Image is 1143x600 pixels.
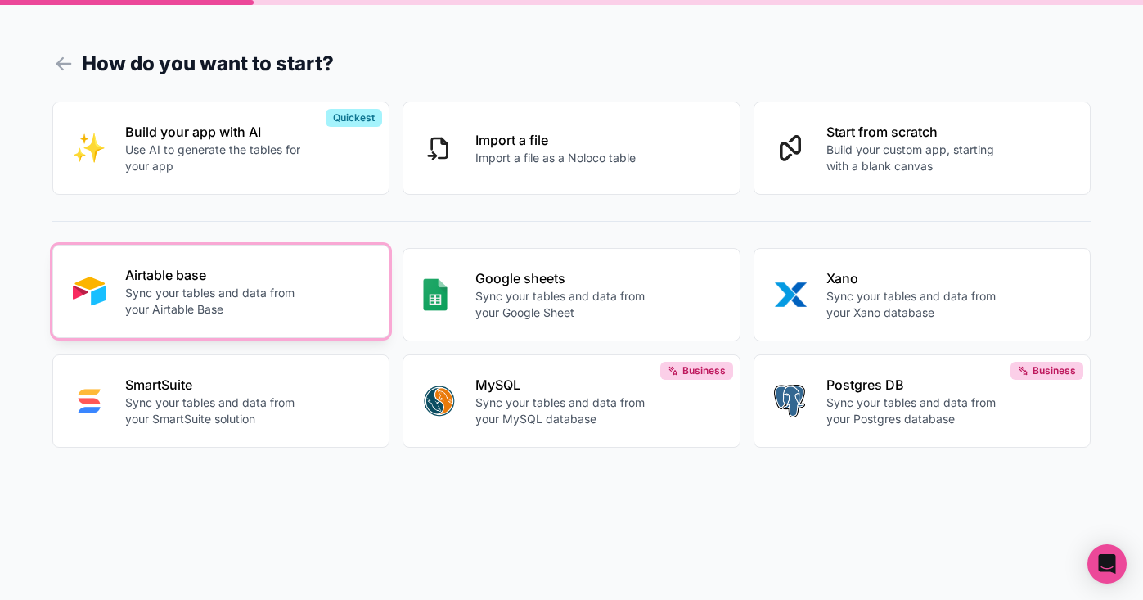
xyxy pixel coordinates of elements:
[52,102,389,195] button: INTERNAL_WITH_AIBuild your app with AIUse AI to generate the tables for your appQuickest
[1033,364,1076,377] span: Business
[125,265,304,285] p: Airtable base
[475,288,654,321] p: Sync your tables and data from your Google Sheet
[73,385,106,417] img: SMART_SUITE
[125,142,304,174] p: Use AI to generate the tables for your app
[475,375,654,395] p: MySQL
[754,248,1091,341] button: XANOXanoSync your tables and data from your Xano database
[475,150,636,166] p: Import a file as a Noloco table
[774,278,807,311] img: XANO
[403,248,740,341] button: GOOGLE_SHEETSGoogle sheetsSync your tables and data from your Google Sheet
[326,109,382,127] div: Quickest
[826,288,1005,321] p: Sync your tables and data from your Xano database
[754,354,1091,448] button: POSTGRESPostgres DBSync your tables and data from your Postgres databaseBusiness
[475,130,636,150] p: Import a file
[403,102,740,195] button: Import a fileImport a file as a Noloco table
[73,132,106,165] img: INTERNAL_WITH_AI
[826,122,1005,142] p: Start from scratch
[826,268,1005,288] p: Xano
[826,142,1005,174] p: Build your custom app, starting with a blank canvas
[682,364,726,377] span: Business
[52,354,389,448] button: SMART_SUITESmartSuiteSync your tables and data from your SmartSuite solution
[125,375,304,395] p: SmartSuite
[52,245,389,338] button: AIRTABLEAirtable baseSync your tables and data from your Airtable Base
[423,385,456,417] img: MYSQL
[826,375,1005,395] p: Postgres DB
[475,268,654,288] p: Google sheets
[125,285,304,318] p: Sync your tables and data from your Airtable Base
[1087,544,1127,584] div: Open Intercom Messenger
[423,278,447,311] img: GOOGLE_SHEETS
[826,395,1005,427] p: Sync your tables and data from your Postgres database
[73,275,106,308] img: AIRTABLE
[125,395,304,427] p: Sync your tables and data from your SmartSuite solution
[774,385,806,417] img: POSTGRES
[403,354,740,448] button: MYSQLMySQLSync your tables and data from your MySQL databaseBusiness
[125,122,304,142] p: Build your app with AI
[754,102,1091,195] button: Start from scratchBuild your custom app, starting with a blank canvas
[475,395,654,427] p: Sync your tables and data from your MySQL database
[52,49,1091,79] h1: How do you want to start?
